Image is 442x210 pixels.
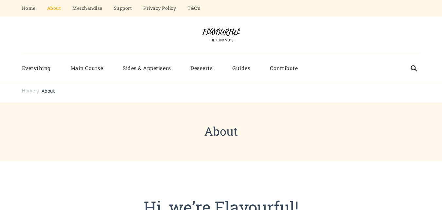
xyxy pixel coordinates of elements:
[61,60,113,77] a: Main Course
[197,26,246,43] img: Flavourful
[37,87,39,95] span: /
[260,60,308,77] a: Contribute
[113,60,181,77] a: Sides & Appetisers
[181,60,222,77] a: Desserts
[22,60,61,77] a: Everything
[222,60,260,77] a: Guides
[22,87,35,95] a: Home
[384,184,435,203] iframe: Help widget launcher
[22,122,420,140] h1: About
